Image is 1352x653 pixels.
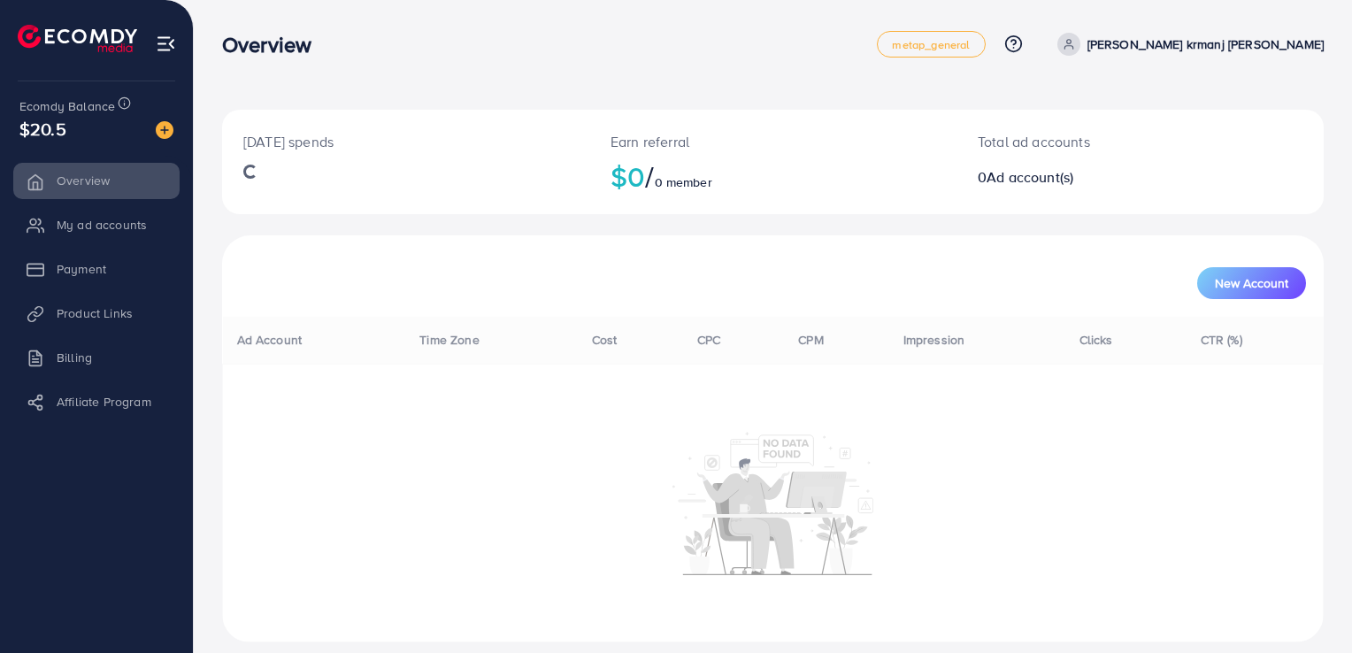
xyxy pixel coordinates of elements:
[222,32,326,58] h3: Overview
[1050,33,1324,56] a: [PERSON_NAME] krmanj [PERSON_NAME]
[19,97,115,115] span: Ecomdy Balance
[243,131,568,152] p: [DATE] spends
[1197,267,1306,299] button: New Account
[18,25,137,52] img: logo
[1215,277,1288,289] span: New Account
[892,39,970,50] span: metap_general
[1087,34,1324,55] p: [PERSON_NAME] krmanj [PERSON_NAME]
[987,167,1073,187] span: Ad account(s)
[978,131,1210,152] p: Total ad accounts
[611,159,935,193] h2: $0
[645,156,654,196] span: /
[655,173,712,191] span: 0 member
[611,131,935,152] p: Earn referral
[156,121,173,139] img: image
[978,169,1210,186] h2: 0
[156,34,176,54] img: menu
[19,116,66,142] span: $20.5
[877,31,985,58] a: metap_general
